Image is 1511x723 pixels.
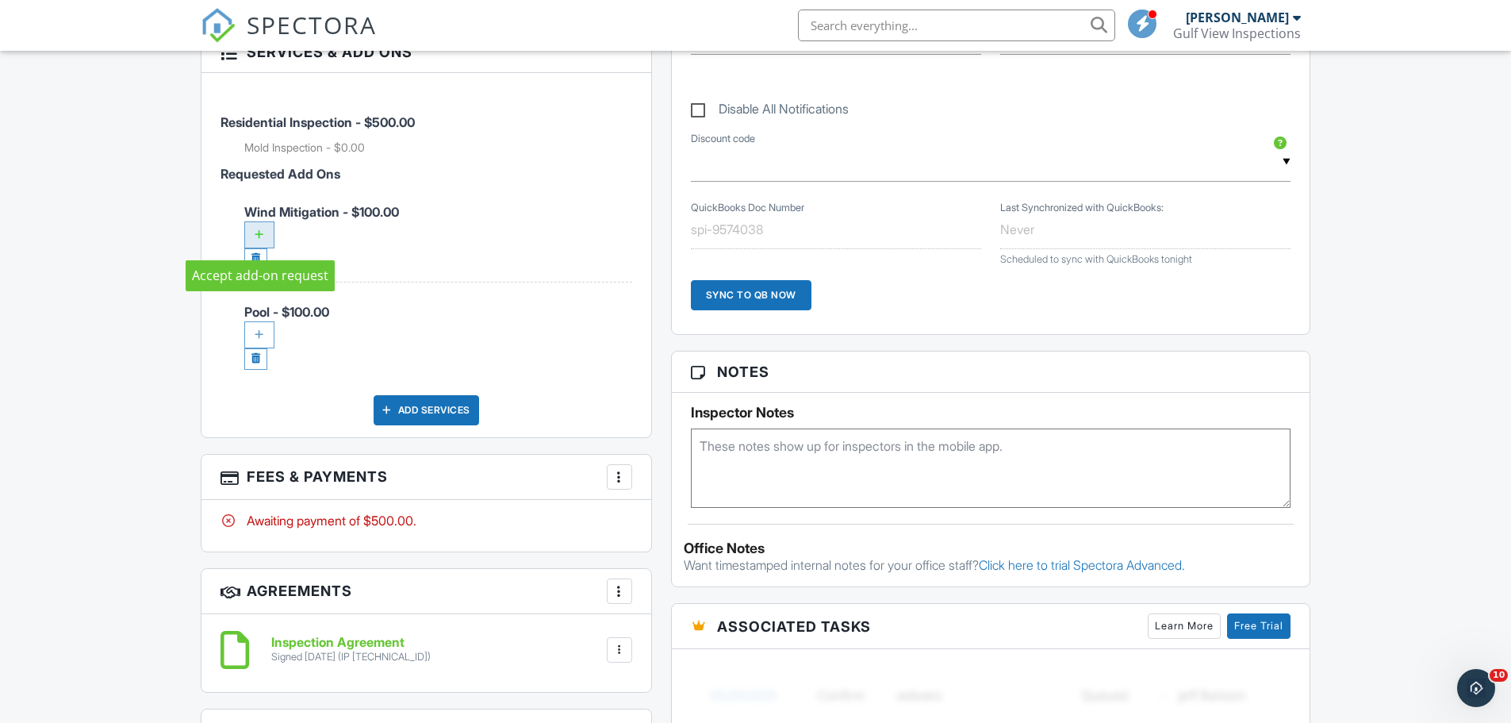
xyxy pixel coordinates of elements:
[1186,10,1289,25] div: [PERSON_NAME]
[271,636,431,663] a: Inspection Agreement Signed [DATE] (IP [TECHNICAL_ID])
[201,455,651,500] h3: Fees & Payments
[247,8,377,41] span: SPECTORA
[1457,669,1495,707] iframe: Intercom live chat
[1000,253,1192,265] span: Scheduled to sync with QuickBooks tonight
[201,32,651,73] h3: Services & Add ons
[221,167,632,182] h6: Requested Add Ons
[244,204,632,264] span: Wind Mitigation - $100.00
[244,140,632,156] li: Add on: Mold Inspection
[691,102,849,121] label: Disable All Notifications
[672,352,1310,393] h3: Notes
[201,21,377,55] a: SPECTORA
[1227,613,1290,639] a: Free Trial
[684,540,1298,556] div: Office Notes
[374,395,479,425] div: Add Services
[717,616,871,637] span: Associated Tasks
[691,280,811,310] div: Sync to QB Now
[979,557,1185,573] a: Click here to trial Spectora Advanced.
[1148,613,1221,639] a: Learn More
[1490,669,1508,682] span: 10
[201,569,651,614] h3: Agreements
[691,201,804,215] label: QuickBooks Doc Number
[271,636,431,650] h6: Inspection Agreement
[221,114,415,130] span: Residential Inspection - $500.00
[684,556,1298,574] p: Want timestamped internal notes for your office staff?
[1000,201,1164,215] label: Last Synchronized with QuickBooks:
[691,132,755,146] label: Discount code
[244,304,632,364] span: Pool - $100.00
[271,651,431,663] div: Signed [DATE] (IP [TECHNICAL_ID])
[798,10,1115,41] input: Search everything...
[221,512,632,529] div: Awaiting payment of $500.00.
[221,85,632,167] li: Service: Residential Inspection
[1173,25,1301,41] div: Gulf View Inspections
[691,405,1291,421] h5: Inspector Notes
[201,8,236,43] img: The Best Home Inspection Software - Spectora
